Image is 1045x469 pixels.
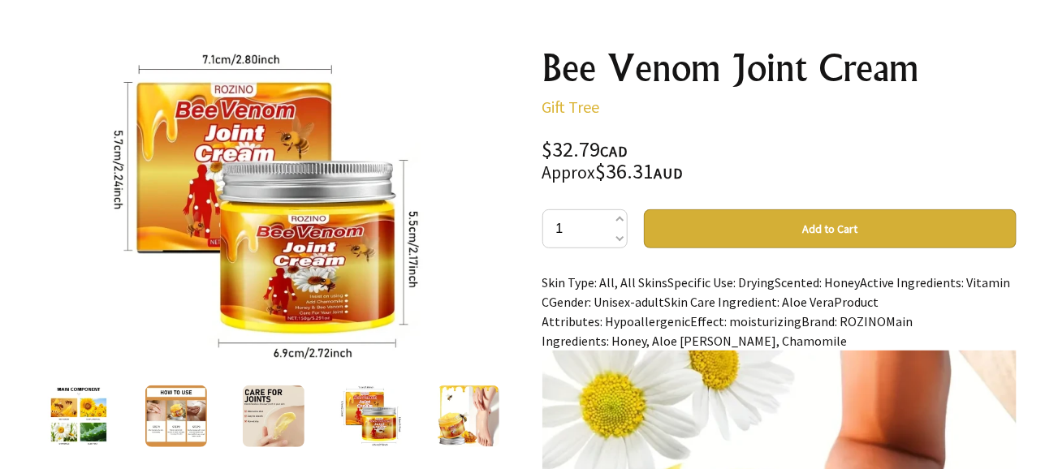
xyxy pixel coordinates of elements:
img: Bee Venom Joint Cream [108,49,424,364]
div: $32.79 $36.31 [542,140,1017,183]
small: Approx [542,161,596,183]
a: Gift Tree [542,97,600,117]
button: Add to Cart [644,209,1017,248]
img: Bee Venom Joint Cream [242,385,304,447]
span: CAD [601,142,628,161]
img: Bee Venom Joint Cream [339,385,401,447]
img: Bee Venom Joint Cream [437,385,499,447]
img: Bee Venom Joint Cream [145,385,206,447]
h1: Bee Venom Joint Cream [542,49,1017,88]
img: Bee Venom Joint Cream [47,385,109,447]
span: AUD [654,164,684,183]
